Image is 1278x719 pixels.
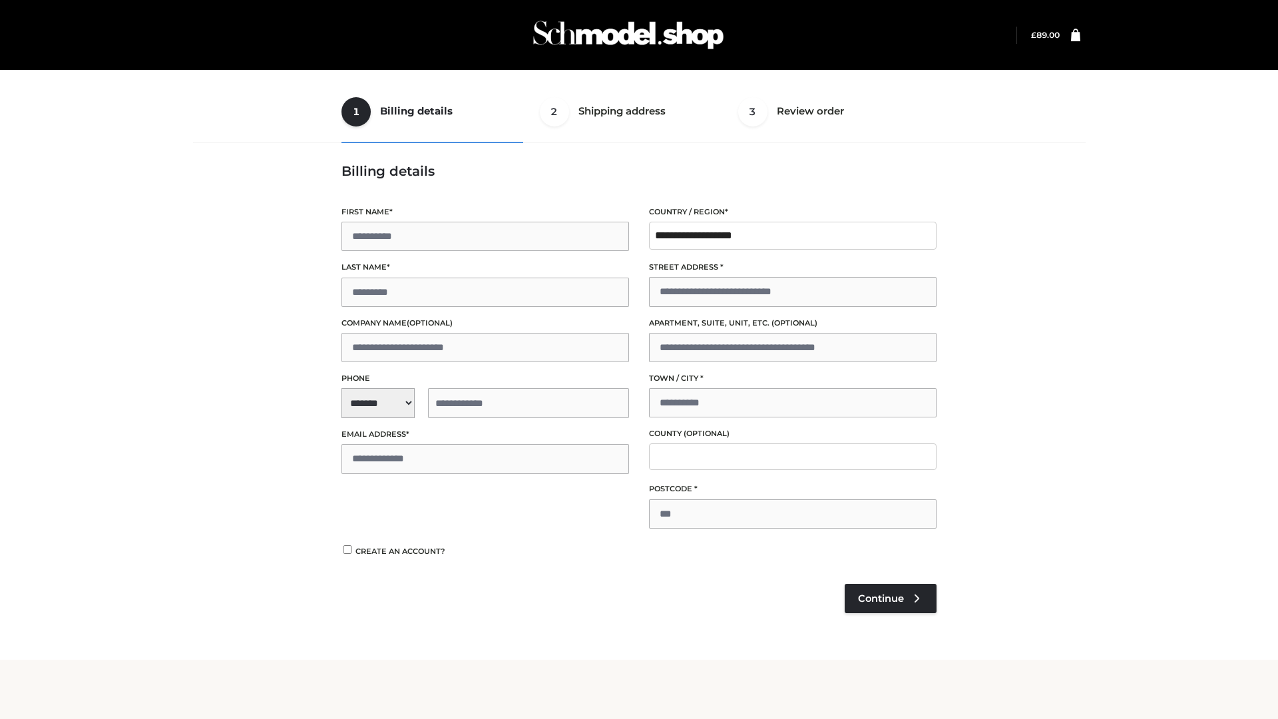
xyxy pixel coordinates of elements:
[649,317,937,330] label: Apartment, suite, unit, etc.
[1031,30,1060,40] bdi: 89.00
[845,584,937,613] a: Continue
[858,593,904,604] span: Continue
[355,547,445,556] span: Create an account?
[649,483,937,495] label: Postcode
[407,318,453,328] span: (optional)
[341,261,629,274] label: Last name
[649,261,937,274] label: Street address
[684,429,730,438] span: (optional)
[529,9,728,61] img: Schmodel Admin 964
[771,318,817,328] span: (optional)
[1031,30,1036,40] span: £
[649,427,937,440] label: County
[341,317,629,330] label: Company name
[341,428,629,441] label: Email address
[341,206,629,218] label: First name
[341,545,353,554] input: Create an account?
[649,372,937,385] label: Town / City
[1031,30,1060,40] a: £89.00
[649,206,937,218] label: Country / Region
[341,372,629,385] label: Phone
[341,163,937,179] h3: Billing details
